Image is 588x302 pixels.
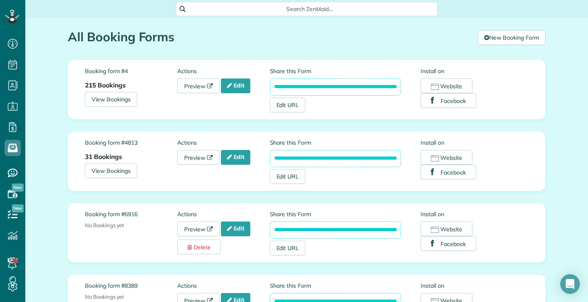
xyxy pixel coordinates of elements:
[177,282,269,290] label: Actions
[177,78,220,93] a: Preview
[560,274,580,294] div: Open Intercom Messenger
[421,236,476,251] button: Facebook
[421,282,528,290] label: Install on
[12,204,24,213] span: New
[85,139,177,147] label: Booking form #4813
[270,98,306,112] a: Edit URL
[85,222,124,228] span: No Bookings yet
[270,210,401,218] label: Share this Form
[270,241,306,255] a: Edit URL
[421,78,472,93] button: Website
[177,221,220,236] a: Preview
[421,165,476,179] button: Facebook
[421,93,476,108] button: Facebook
[221,150,250,165] a: Edit
[270,169,306,184] a: Edit URL
[85,81,126,89] strong: 215 Bookings
[177,210,269,218] label: Actions
[221,221,250,236] a: Edit
[177,139,269,147] label: Actions
[421,150,472,165] button: Website
[85,210,177,218] label: Booking form #6916
[177,150,220,165] a: Preview
[270,139,401,147] label: Share this Form
[85,282,177,290] label: Booking form #8389
[177,239,221,254] a: Delete
[421,139,528,147] label: Install on
[478,30,546,45] a: New Booking Form
[85,293,124,300] span: No Bookings yet
[177,67,269,75] label: Actions
[12,183,24,192] span: New
[68,30,472,44] h1: All Booking Forms
[421,67,528,75] label: Install on
[421,221,472,236] button: Website
[85,152,122,161] strong: 31 Bookings
[85,163,137,178] a: View Bookings
[221,78,250,93] a: Edit
[270,282,401,290] label: Share this Form
[421,210,528,218] label: Install on
[270,67,401,75] label: Share this Form
[85,92,137,107] a: View Bookings
[85,67,177,75] label: Booking form #4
